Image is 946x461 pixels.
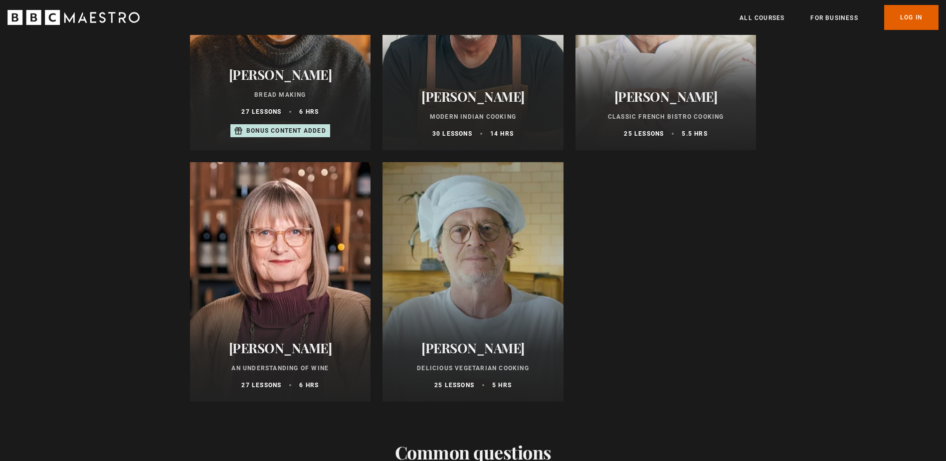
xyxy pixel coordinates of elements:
svg: BBC Maestro [7,10,140,25]
p: 27 lessons [241,381,281,390]
p: Bonus content added [246,126,326,135]
p: 5 hrs [492,381,512,390]
h2: [PERSON_NAME] [202,67,359,82]
p: 5.5 hrs [682,129,707,138]
a: [PERSON_NAME] An Understanding of Wine 27 lessons 6 hrs [190,162,371,402]
a: [PERSON_NAME] Delicious Vegetarian Cooking 25 lessons 5 hrs [382,162,564,402]
h2: [PERSON_NAME] [202,340,359,356]
p: 27 lessons [241,107,281,116]
a: All Courses [740,13,784,23]
p: 25 lessons [624,129,664,138]
h2: [PERSON_NAME] [587,89,745,104]
h2: [PERSON_NAME] [394,340,552,356]
p: Classic French Bistro Cooking [587,112,745,121]
p: 30 lessons [432,129,472,138]
p: Modern Indian Cooking [394,112,552,121]
p: 6 hrs [299,107,319,116]
p: Bread Making [202,90,359,99]
a: Log In [884,5,939,30]
p: Delicious Vegetarian Cooking [394,364,552,373]
a: For business [810,13,858,23]
p: 14 hrs [490,129,514,138]
nav: Primary [740,5,939,30]
h2: [PERSON_NAME] [394,89,552,104]
p: 25 lessons [434,381,474,390]
p: An Understanding of Wine [202,364,359,373]
p: 6 hrs [299,381,319,390]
